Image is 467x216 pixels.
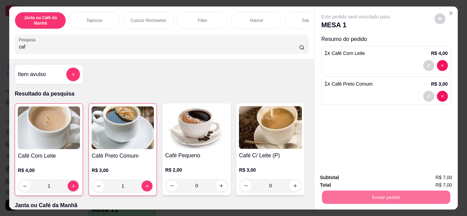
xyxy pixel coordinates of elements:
img: product-image [165,106,228,149]
button: decrease-product-quantity [435,13,445,24]
p: R$ 4,00 [18,167,80,174]
span: Café Com Leite [332,51,365,56]
h4: Café C/ Leite (P) [239,152,302,160]
button: decrease-product-quantity [437,60,448,71]
p: Resumo do pedido [321,35,451,43]
button: increase-product-quantity [68,181,79,191]
p: Janta ou Café da Manhã [15,201,308,210]
button: Close [445,8,456,19]
p: 1 x [324,80,373,88]
span: Café Preto Comum [332,81,373,87]
p: R$ 4,00 [431,50,448,57]
button: decrease-product-quantity [423,60,434,71]
button: increase-product-quantity [142,181,152,191]
h4: Café Com Leite [18,152,80,160]
img: product-image [92,106,154,149]
img: product-image [239,106,302,149]
img: product-image [18,106,80,149]
p: Natural [250,18,263,23]
p: R$ 3,00 [431,81,448,87]
p: MESA 1 [321,20,390,30]
p: Salgados [302,18,319,23]
button: increase-product-quantity [216,180,227,191]
button: add-separate-item [66,68,80,81]
h4: Café Preto Comum [92,152,154,160]
button: increase-product-quantity [290,180,301,191]
button: decrease-product-quantity [240,180,251,191]
p: 1 x [324,49,365,57]
p: Tapiocas [86,18,103,23]
input: Pesquisa [19,43,299,50]
button: decrease-product-quantity [423,91,434,102]
p: R$ 2,00 [165,167,228,173]
p: Este pedido será vinculado para [321,13,390,20]
button: decrease-product-quantity [166,180,177,191]
p: Resultado da pesquisa [15,90,308,98]
p: Pães [198,18,207,23]
h4: Café Pequeno [165,152,228,160]
label: Pesquisa [19,37,38,43]
button: Enviar pedido [322,191,450,204]
h4: Item avulso [18,70,46,78]
p: R$ 3,00 [92,167,154,174]
button: decrease-product-quantity [437,91,448,102]
button: decrease-product-quantity [19,181,30,191]
p: Cuscuz Recheados [131,18,166,23]
p: R$ 3,00 [239,167,302,173]
button: decrease-product-quantity [93,181,104,191]
p: Janta ou Café da Manhã [21,15,60,26]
